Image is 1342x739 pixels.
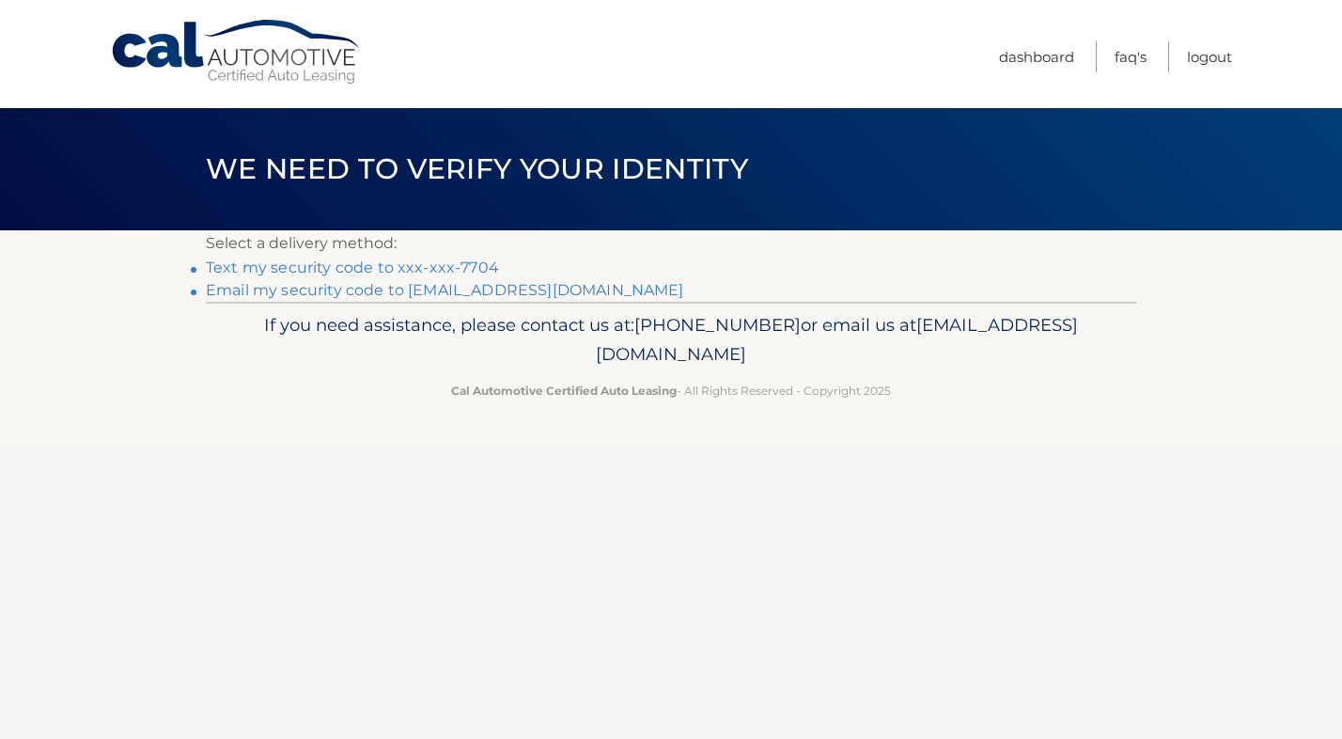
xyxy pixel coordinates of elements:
p: If you need assistance, please contact us at: or email us at [218,310,1124,370]
a: Email my security code to [EMAIL_ADDRESS][DOMAIN_NAME] [206,281,684,299]
a: Cal Automotive [110,19,364,86]
a: Text my security code to xxx-xxx-7704 [206,259,499,276]
a: Dashboard [999,41,1074,72]
strong: Cal Automotive Certified Auto Leasing [451,384,677,398]
span: We need to verify your identity [206,151,748,186]
a: FAQ's [1115,41,1147,72]
p: Select a delivery method: [206,230,1136,257]
span: [PHONE_NUMBER] [634,314,801,336]
a: Logout [1187,41,1232,72]
p: - All Rights Reserved - Copyright 2025 [218,381,1124,401]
